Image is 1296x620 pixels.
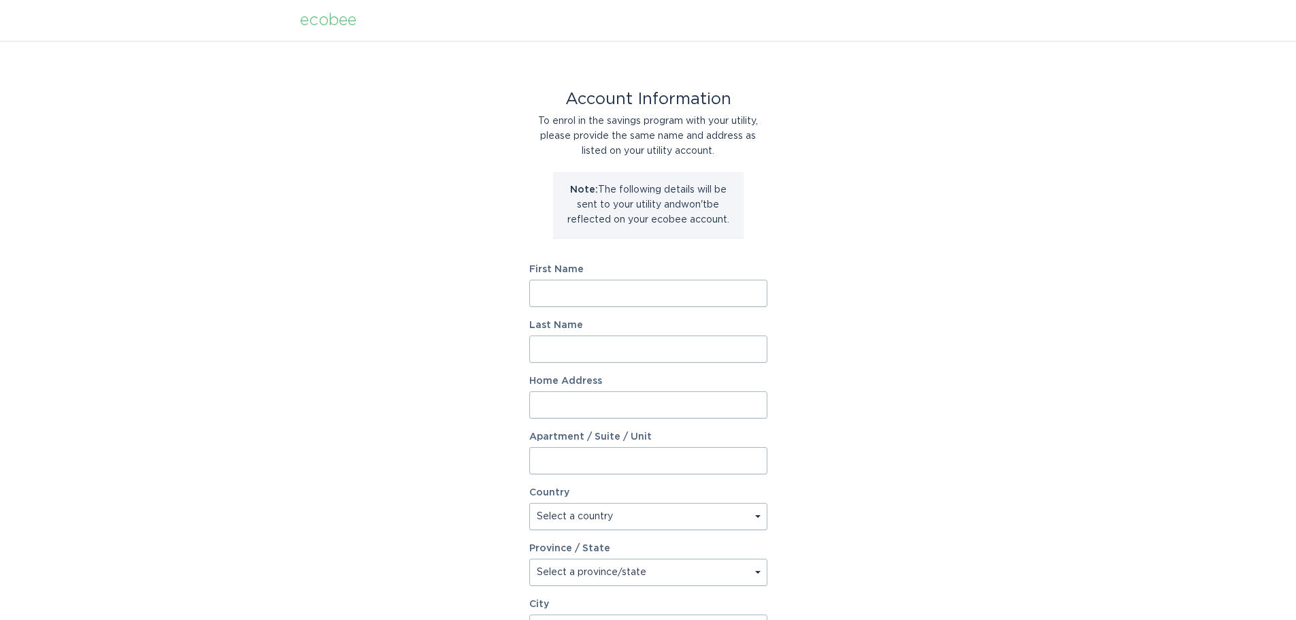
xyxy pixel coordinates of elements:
[570,185,598,195] strong: Note:
[529,92,767,107] div: Account Information
[563,182,733,227] p: The following details will be sent to your utility and won't be reflected on your ecobee account.
[529,432,767,442] label: Apartment / Suite / Unit
[529,488,569,497] label: Country
[529,114,767,159] div: To enrol in the savings program with your utility, please provide the same name and address as li...
[529,600,767,609] label: City
[529,265,767,274] label: First Name
[529,376,767,386] label: Home Address
[529,321,767,330] label: Last Name
[529,544,610,553] label: Province / State
[300,13,356,28] div: ecobee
